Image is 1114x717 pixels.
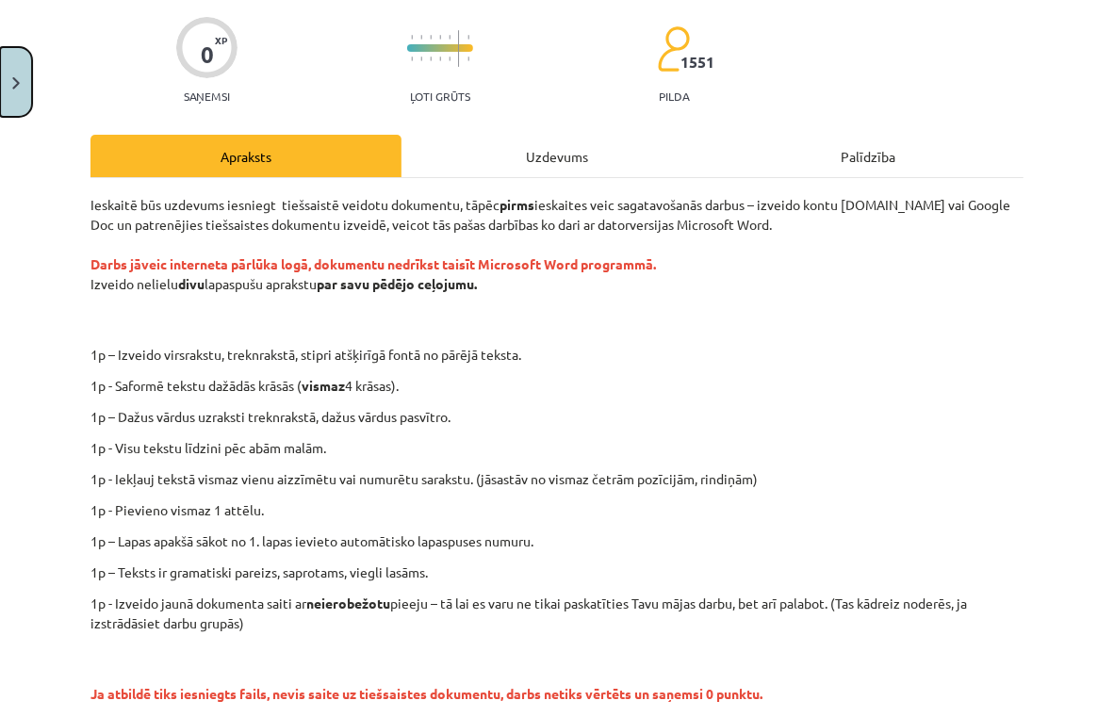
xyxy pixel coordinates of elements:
img: icon-close-lesson-0947bae3869378f0d4975bcd49f059093ad1ed9edebbc8119c70593378902aed.svg [12,77,20,90]
img: icon-short-line-57e1e144782c952c97e751825c79c345078a6d821885a25fce030b3d8c18986b.svg [439,57,441,61]
img: icon-short-line-57e1e144782c952c97e751825c79c345078a6d821885a25fce030b3d8c18986b.svg [467,35,469,40]
img: icon-long-line-d9ea69661e0d244f92f715978eff75569469978d946b2353a9bb055b3ed8787d.svg [458,30,460,67]
p: 1p - Iekļauj tekstā vismaz vienu aizzīmētu vai numurētu sarakstu. (jāsastāv no vismaz četrām pozī... [90,469,1024,489]
p: 1p - Saformē tekstu dažādās krāsās ( 4 krāsas). [90,376,1024,396]
img: icon-short-line-57e1e144782c952c97e751825c79c345078a6d821885a25fce030b3d8c18986b.svg [420,35,422,40]
strong: Darbs jāveic interneta pārlūka logā, dokumentu nedrīkst taisīt Microsoft Word programmā. [90,255,656,272]
p: 1p - Izveido jaunā dokumenta saiti ar pieeju – tā lai es varu ne tikai paskatīties Tavu mājas dar... [90,594,1024,633]
p: Ļoti grūts [410,90,470,103]
div: Uzdevums [401,135,713,177]
img: icon-short-line-57e1e144782c952c97e751825c79c345078a6d821885a25fce030b3d8c18986b.svg [430,35,432,40]
div: Palīdzība [713,135,1024,177]
span: 1551 [680,54,714,71]
strong: divu [178,275,205,292]
div: 0 [201,41,214,68]
p: 1p – Teksts ir gramatiski pareizs, saprotams, viegli lasāms. [90,562,1024,582]
img: icon-short-line-57e1e144782c952c97e751825c79c345078a6d821885a25fce030b3d8c18986b.svg [430,57,432,61]
p: 1p – Dažus vārdus uzraksti treknrakstā, dažus vārdus pasvītro. [90,407,1024,427]
p: 1p – Lapas apakšā sākot no 1. lapas ievieto automātisko lapaspuses numuru. [90,531,1024,551]
p: 1p - Pievieno vismaz 1 attēlu. [90,500,1024,520]
p: Ieskaitē būs uzdevums iesniegt tiešsaistē veidotu dokumentu, tāpēc ieskaites veic sagatavošanās d... [90,195,1024,334]
img: icon-short-line-57e1e144782c952c97e751825c79c345078a6d821885a25fce030b3d8c18986b.svg [449,57,451,61]
div: Apraksts [90,135,401,177]
img: icon-short-line-57e1e144782c952c97e751825c79c345078a6d821885a25fce030b3d8c18986b.svg [420,57,422,61]
img: icon-short-line-57e1e144782c952c97e751825c79c345078a6d821885a25fce030b3d8c18986b.svg [411,35,413,40]
img: icon-short-line-57e1e144782c952c97e751825c79c345078a6d821885a25fce030b3d8c18986b.svg [449,35,451,40]
p: Saņemsi [176,90,238,103]
img: icon-short-line-57e1e144782c952c97e751825c79c345078a6d821885a25fce030b3d8c18986b.svg [411,57,413,61]
span: Ja atbildē tiks iesniegts fails, nevis saite uz tiešsaistes dokumentu, darbs netiks vērtēts un sa... [90,685,762,702]
strong: neierobežotu [306,595,390,611]
p: 1p - Visu tekstu līdzini pēc abām malām. [90,438,1024,458]
p: 1p – Izveido virsrakstu, treknrakstā, stipri atšķirīgā fontā no pārējā teksta. [197,345,1041,365]
strong: vismaz [302,377,345,394]
span: XP [215,35,227,45]
p: pilda [659,90,689,103]
img: students-c634bb4e5e11cddfef0936a35e636f08e4e9abd3cc4e673bd6f9a4125e45ecb1.svg [657,25,690,73]
img: icon-short-line-57e1e144782c952c97e751825c79c345078a6d821885a25fce030b3d8c18986b.svg [467,57,469,61]
strong: pirms [500,196,534,213]
strong: par savu pēdējo ceļojumu. [317,275,477,292]
img: icon-short-line-57e1e144782c952c97e751825c79c345078a6d821885a25fce030b3d8c18986b.svg [439,35,441,40]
